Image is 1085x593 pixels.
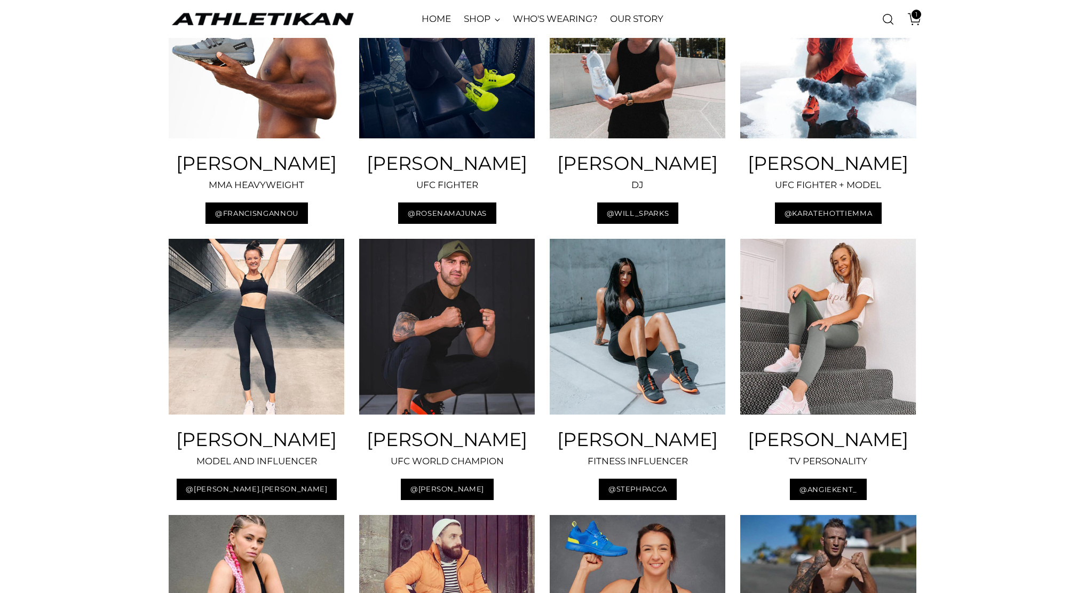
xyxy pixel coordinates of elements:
button: @KARATEHOTTIEMMA [775,202,882,224]
p: DJ [550,178,725,192]
span: @WILL_SPARKS [607,208,669,219]
a: WHO'S WEARING? [513,7,598,31]
h3: [PERSON_NAME] [550,153,725,174]
span: @FRANCISNGANNOU [215,208,298,219]
span: @STEPHPACCA [608,484,667,494]
p: UFC FIGHTER + MODEL [740,178,916,192]
p: FITNESS INFLUENCER [550,455,725,469]
a: SHOP [464,7,500,31]
a: OUR STORY [610,7,663,31]
p: UFC WORLD CHAMPION [359,455,535,469]
h3: [PERSON_NAME] [740,153,916,174]
p: TV PERSONALITY [740,455,916,469]
h3: [PERSON_NAME] [169,430,344,450]
span: @ROSENAMAJUNAS [408,208,487,219]
h4: [PERSON_NAME] [169,153,344,174]
a: ATHLETIKAN [169,11,356,27]
a: @FRANCISNGANNOU [205,202,307,224]
button: @[PERSON_NAME].[PERSON_NAME] [177,479,337,500]
h3: [PERSON_NAME] [740,430,916,450]
h3: [PERSON_NAME] [359,153,535,174]
span: @ANGIEKENT_ [799,485,857,495]
span: @[PERSON_NAME].[PERSON_NAME] [186,484,328,494]
p: UFC FIGHTER [359,178,535,192]
span: @[PERSON_NAME] [410,484,484,494]
h3: [PERSON_NAME] [550,430,725,450]
p: MODEL AND INFLUENCER [169,455,344,469]
a: Open search modal [877,9,899,30]
button: @WILL_SPARKS [597,202,678,224]
a: Open cart modal [900,9,921,30]
button: @STEPHPACCA [599,479,676,500]
button: @ANGIEKENT_ [790,479,866,500]
a: HOME [422,7,451,31]
button: @[PERSON_NAME] [401,479,493,500]
span: @KARATEHOTTIEMMA [785,208,873,219]
a: @ROSENAMAJUNAS [398,202,496,224]
span: 1 [912,10,921,19]
h3: [PERSON_NAME] [359,430,535,450]
p: MMA HEAVYWEIGHT [169,178,344,192]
